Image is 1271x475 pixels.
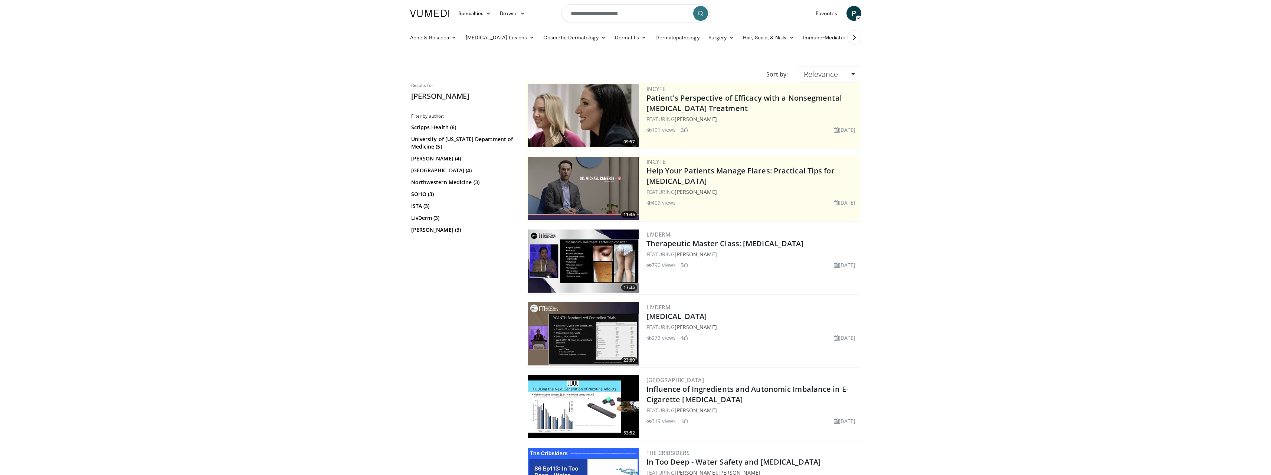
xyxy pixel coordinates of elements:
[646,303,671,311] a: LivDerm
[646,417,676,425] li: 319 views
[646,323,859,331] div: FEATURING
[646,238,804,248] a: Therapeutic Master Class: [MEDICAL_DATA]
[646,231,671,238] a: LivDerm
[738,30,798,45] a: Hair, Scalp, & Nails
[646,188,859,196] div: FEATURING
[411,214,513,222] a: LivDerm (3)
[411,113,515,119] h3: Filter by author:
[528,230,639,293] a: 17:35
[646,93,842,113] a: Patient's Perspective of Efficacy with a Nonsegmental [MEDICAL_DATA] Treatment
[834,126,856,134] li: [DATE]
[646,250,859,258] div: FEATURING
[646,376,704,384] a: [GEOGRAPHIC_DATA]
[528,230,639,293] img: d344a942-e48b-43a3-9efb-ba68afc49305.300x170_q85_crop-smart_upscale.jpg
[528,157,639,220] img: 601112bd-de26-4187-b266-f7c9c3587f14.png.300x170_q85_crop-smart_upscale.jpg
[561,4,710,22] input: Search topics, interventions
[411,167,513,174] a: [GEOGRAPHIC_DATA] (4)
[675,323,717,331] a: [PERSON_NAME]
[411,202,513,210] a: ISTA (3)
[411,82,515,88] p: Results for:
[646,457,821,467] a: In Too Deep - Water Safety and [MEDICAL_DATA]
[646,406,859,414] div: FEATURING
[411,191,513,198] a: SOHO (3)
[646,261,676,269] li: 790 views
[621,284,637,291] span: 17:35
[411,179,513,186] a: Northwestern Medicine (3)
[646,85,666,92] a: Incyte
[811,6,842,21] a: Favorites
[675,116,717,123] a: [PERSON_NAME]
[675,407,717,414] a: [PERSON_NAME]
[411,91,515,101] h2: [PERSON_NAME]
[675,251,717,258] a: [PERSON_NAME]
[539,30,610,45] a: Cosmetic Dermatology
[681,417,688,425] li: 1
[454,6,496,21] a: Specialties
[675,188,717,195] a: [PERSON_NAME]
[410,10,449,17] img: VuMedi Logo
[834,334,856,342] li: [DATE]
[834,199,856,206] li: [DATE]
[411,155,513,162] a: [PERSON_NAME] (4)
[528,375,639,438] img: 46b96ff8-cee9-4894-bfc2-e233169020a9.300x170_q85_crop-smart_upscale.jpg
[528,302,639,365] a: 23:00
[681,334,688,342] li: 4
[799,66,860,82] a: Relevance
[528,84,639,147] a: 09:57
[761,66,793,82] div: Sort by:
[528,302,639,365] img: 7b777ece-e0a4-439c-bc52-0a5059b6b42a.300x170_q85_crop-smart_upscale.jpg
[621,211,637,218] span: 11:35
[834,261,856,269] li: [DATE]
[804,69,838,79] span: Relevance
[411,226,513,234] a: [PERSON_NAME] (3)
[646,311,707,321] a: [MEDICAL_DATA]
[846,6,861,21] a: P
[528,157,639,220] a: 11:35
[646,384,848,404] a: Influence of Ingredients and Autonomic Imbalance in E-Cigarette [MEDICAL_DATA]
[406,30,461,45] a: Acne & Rosacea
[610,30,651,45] a: Dermatitis
[528,375,639,438] a: 53:52
[411,124,513,131] a: Scripps Health (6)
[646,334,676,342] li: 273 views
[646,158,666,165] a: Incyte
[411,136,513,150] a: University of [US_STATE] Department of Medicine (5)
[646,199,676,206] li: 409 views
[651,30,704,45] a: Dermatopathology
[681,261,688,269] li: 5
[528,84,639,147] img: 2c48d197-61e9-423b-8908-6c4d7e1deb64.png.300x170_q85_crop-smart_upscale.jpg
[799,30,859,45] a: Immune-Mediated
[834,417,856,425] li: [DATE]
[646,126,676,134] li: 191 views
[646,166,835,186] a: Help Your Patients Manage Flares: Practical Tips for [MEDICAL_DATA]
[621,430,637,436] span: 53:52
[621,139,637,145] span: 09:57
[461,30,539,45] a: [MEDICAL_DATA] Lesions
[495,6,530,21] a: Browse
[704,30,739,45] a: Surgery
[681,126,688,134] li: 2
[646,449,690,456] a: The Cribsiders
[621,357,637,364] span: 23:00
[646,115,859,123] div: FEATURING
